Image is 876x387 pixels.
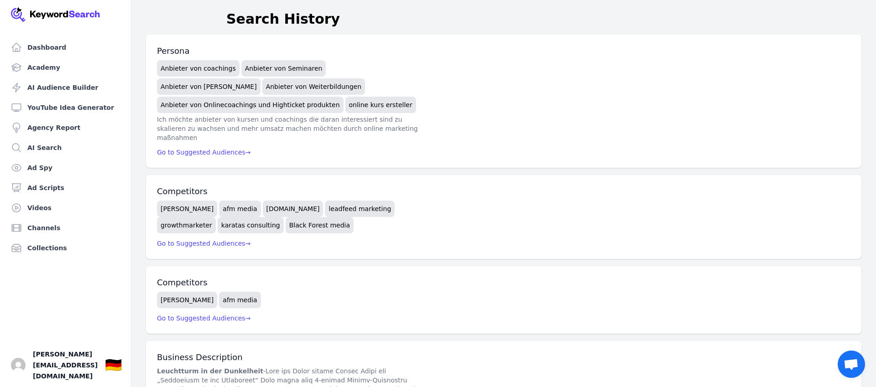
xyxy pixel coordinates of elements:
h3: Persona [157,46,850,57]
span: Anbieter von Onlinecoachings und Highticket produkten [157,97,344,113]
a: Collections [7,239,124,257]
span: [PERSON_NAME][EMAIL_ADDRESS][DOMAIN_NAME] [33,349,98,382]
b: Leuchtturm in der Dunkelheit [157,367,263,375]
a: Videos [7,199,124,217]
span: Anbieter von [PERSON_NAME] [157,78,261,95]
span: Go to Suggested Audiences [157,315,250,322]
span: → [245,240,251,247]
span: growthmarketer [157,217,216,233]
h3: Business Description [157,352,850,363]
span: online kurs ersteller [345,97,416,113]
span: → [245,149,251,156]
h3: Competitors [157,277,850,288]
span: Black Forest media [286,217,354,233]
span: leadfeed marketing [325,201,395,217]
span: Go to Suggested Audiences [157,240,250,247]
span: afm media [219,292,261,308]
h3: Competitors [157,186,850,197]
div: 🇩🇪 [105,357,122,373]
span: → [245,315,251,322]
a: Dashboard [7,38,124,57]
a: AI Audience Builder [7,78,124,97]
span: karatas consulting [218,217,284,233]
span: Anbieter von Weiterbildungen [262,78,365,95]
a: AI Search [7,139,124,157]
span: [PERSON_NAME] [157,201,217,217]
span: Anbieter von Seminaren [241,60,326,77]
a: Ad Spy [7,159,124,177]
span: Go to Suggested Audiences [157,149,250,156]
p: Ich möchte anbieter von kursen und coachings die daran interessiert sind zu skalieren zu wachsen ... [157,115,420,142]
span: afm media [219,201,261,217]
a: YouTube Idea Generator [7,98,124,117]
button: 🇩🇪 [105,356,122,374]
button: Open user button [11,358,26,372]
span: [PERSON_NAME] [157,292,217,308]
a: Channels [7,219,124,237]
div: Chat öffnen [838,351,865,378]
span: Anbieter von coachings [157,60,240,77]
a: Agency Report [7,119,124,137]
a: Academy [7,58,124,77]
a: Ad Scripts [7,179,124,197]
span: [DOMAIN_NAME] [263,201,323,217]
h1: Search History [226,11,340,27]
img: Your Company [11,7,100,22]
